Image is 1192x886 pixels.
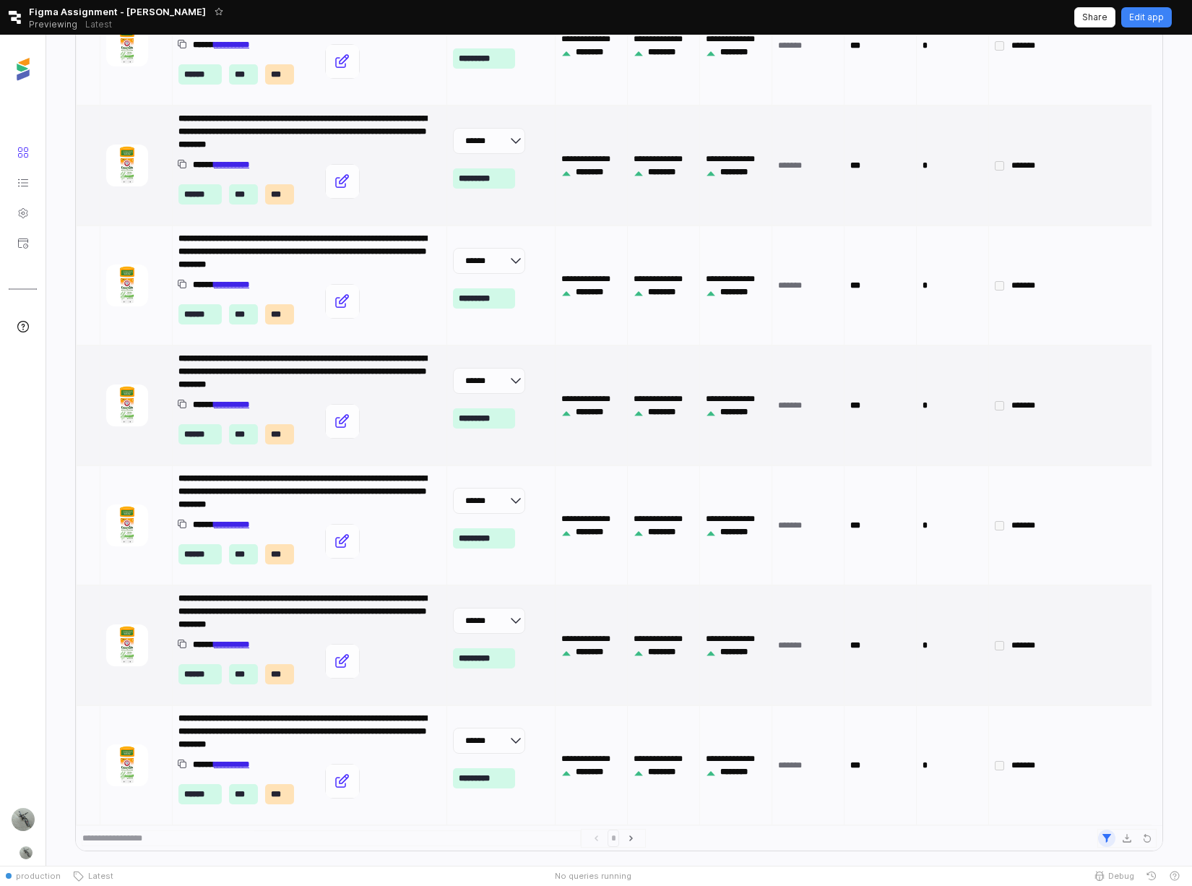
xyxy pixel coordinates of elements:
[325,284,360,319] img: Icon-buttons.png
[66,866,119,886] button: Latest
[325,764,360,799] img: Icon-buttons.png
[1098,830,1115,847] button: 1 Filter
[29,14,120,35] div: Previewing Latest
[325,524,360,559] img: Icon-buttons.png
[325,404,360,439] img: Icon-buttons.png
[325,644,360,679] img: Icon-buttons.png
[555,870,631,882] span: No queries running
[9,230,37,257] button: Reports
[622,830,639,847] button: Next page
[1082,12,1107,23] p: Share
[16,870,61,882] span: production
[608,830,618,846] input: Page
[14,846,31,860] button: Retool Menu
[1108,870,1134,882] span: Debug
[1139,830,1156,847] button: Refresh
[1129,12,1164,23] p: Edit app
[1118,830,1136,847] button: Download
[1088,866,1140,886] button: Debug
[46,35,1192,866] main: App Frame
[1121,7,1172,27] button: Edit app
[77,14,120,35] button: Releases and History
[9,139,37,166] button: Home
[1140,866,1163,886] button: History
[85,19,112,30] p: Latest
[1163,866,1186,886] button: Help
[212,4,226,19] button: Add app to favorites
[29,17,77,32] span: Previewing
[1074,7,1115,27] button: Share app
[29,4,206,19] span: Figma Assignment - [PERSON_NAME]
[84,870,113,882] span: Latest
[325,164,360,199] img: Icon-buttons.png
[9,169,37,197] button: Customers
[325,44,360,79] img: Icon-buttons.png
[9,199,37,227] button: Settings
[76,825,1162,851] div: Table toolbar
